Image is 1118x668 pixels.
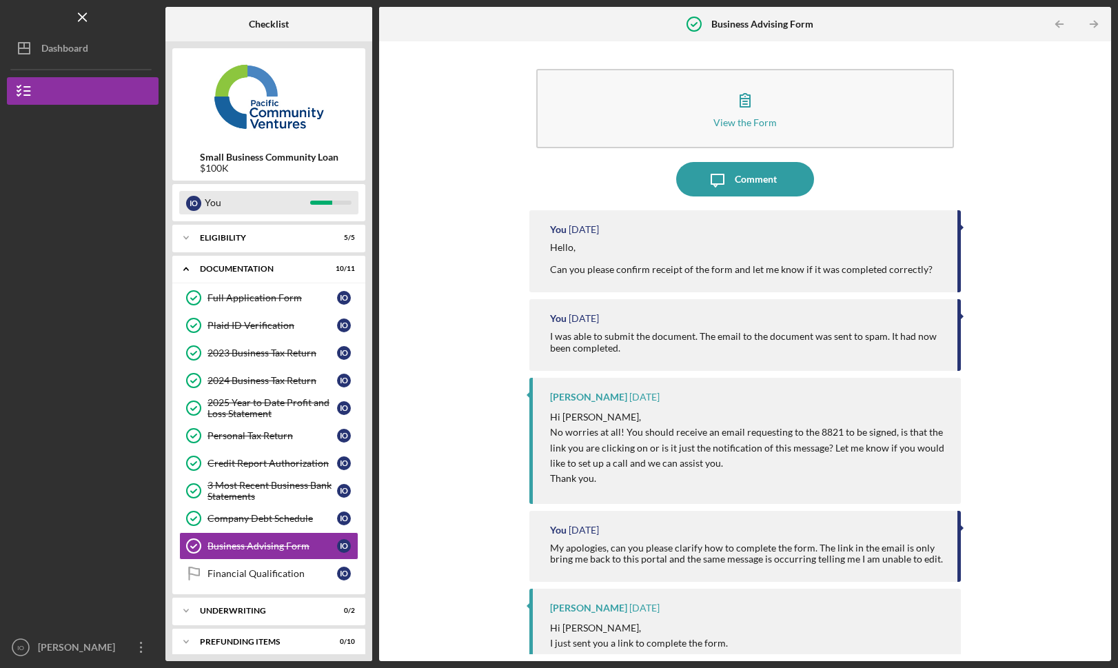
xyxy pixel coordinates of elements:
button: Dashboard [7,34,159,62]
time: 2025-09-02 22:30 [629,392,660,403]
button: IO[PERSON_NAME] [7,634,159,661]
button: View the Form [536,69,953,148]
div: Eligibility [200,234,321,242]
div: I O [337,429,351,443]
div: 5 / 5 [330,234,355,242]
time: 2025-09-03 00:00 [569,313,599,324]
b: Small Business Community Loan [200,152,338,163]
div: You [550,525,567,536]
div: I O [337,484,351,498]
a: 2025 Year to Date Profit and Loss StatementIO [179,394,358,422]
div: I O [337,539,351,553]
div: Personal Tax Return [207,430,337,441]
div: I O [186,196,201,211]
div: [PERSON_NAME] [550,392,627,403]
a: 2023 Business Tax ReturnIO [179,339,358,367]
div: Financial Qualification [207,568,337,579]
a: Personal Tax ReturnIO [179,422,358,449]
time: 2025-09-02 21:04 [569,525,599,536]
div: I was able to submit the document. The email to the document was sent to spam. It had now been co... [550,331,943,353]
div: I O [337,291,351,305]
div: 2024 Business Tax Return [207,375,337,386]
div: Comment [735,162,777,196]
p: Thank you. [550,471,946,486]
div: You [550,224,567,235]
p: Let me know if you have any questions. [550,651,728,667]
a: Company Debt ScheduleIO [179,505,358,532]
div: [PERSON_NAME] [550,603,627,614]
p: Hi [PERSON_NAME], [550,620,728,636]
div: I O [337,346,351,360]
img: Product logo [172,55,365,138]
div: $100K [200,163,338,174]
div: Documentation [200,265,321,273]
div: 2023 Business Tax Return [207,347,337,358]
div: I O [337,318,351,332]
div: I O [337,401,351,415]
div: 0 / 10 [330,638,355,646]
div: Full Application Form [207,292,337,303]
p: I just sent you a link to complete the form. [550,636,728,651]
div: 2025 Year to Date Profit and Loss Statement [207,397,337,419]
a: Full Application FormIO [179,284,358,312]
div: I O [337,374,351,387]
div: Company Debt Schedule [207,513,337,524]
a: Business Advising FormIO [179,532,358,560]
a: Credit Report AuthorizationIO [179,449,358,477]
div: View the Form [713,117,777,128]
time: 2025-09-03 20:49 [569,224,599,235]
div: You [550,313,567,324]
a: Financial QualificationIO [179,560,358,587]
div: Credit Report Authorization [207,458,337,469]
div: Hello, Can you please confirm receipt of the form and let me know if it was completed correctly? [550,242,933,275]
div: I O [337,567,351,580]
div: My apologies, can you please clarify how to complete the form. The link in the email is only brin... [550,543,943,565]
div: You [205,191,310,214]
div: Prefunding Items [200,638,321,646]
a: 3 Most Recent Business Bank StatementsIO [179,477,358,505]
div: Business Advising Form [207,540,337,551]
b: Checklist [249,19,289,30]
div: [PERSON_NAME] [34,634,124,665]
div: I O [337,456,351,470]
div: Dashboard [41,34,88,65]
div: Underwriting [200,607,321,615]
text: IO [17,644,24,651]
b: Business Advising Form [711,19,813,30]
div: 3 Most Recent Business Bank Statements [207,480,337,502]
time: 2025-09-02 20:53 [629,603,660,614]
div: Plaid ID Verification [207,320,337,331]
a: 2024 Business Tax ReturnIO [179,367,358,394]
p: Hi [PERSON_NAME], [550,409,946,425]
div: I O [337,512,351,525]
p: No worries at all! You should receive an email requesting to the 8821 to be signed, is that the l... [550,425,946,471]
div: 0 / 2 [330,607,355,615]
button: Comment [676,162,814,196]
a: Plaid ID VerificationIO [179,312,358,339]
div: 10 / 11 [330,265,355,273]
